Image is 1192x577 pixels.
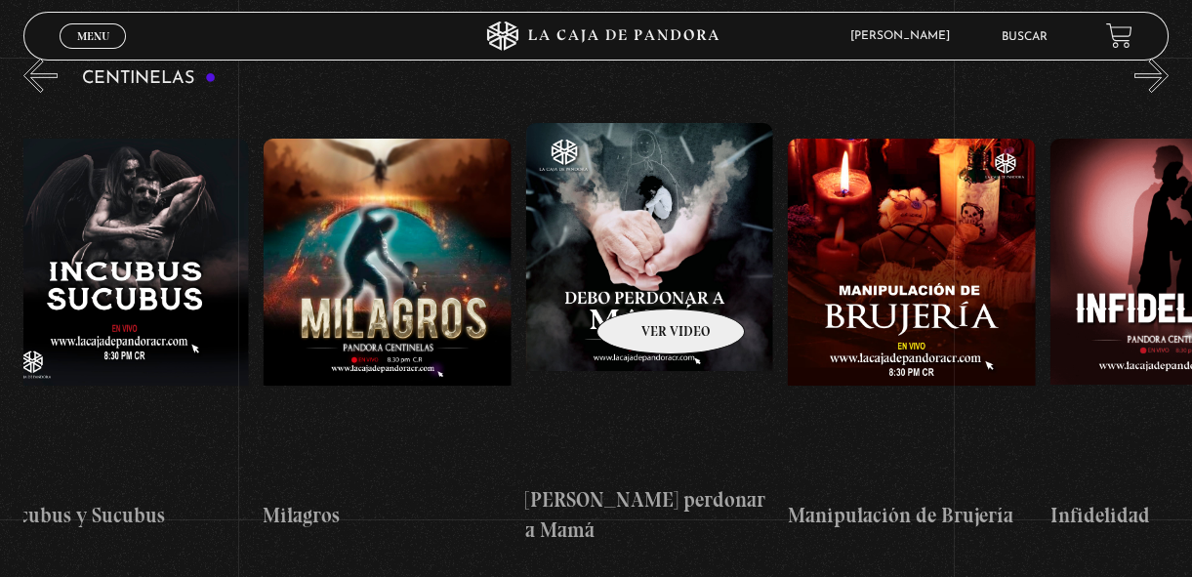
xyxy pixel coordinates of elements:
[1106,22,1132,49] a: View your shopping cart
[788,500,1036,531] h4: Manipulación de Brujería
[1134,59,1169,93] button: Next
[1002,31,1048,43] a: Buscar
[82,69,216,88] h3: Centinelas
[70,47,116,61] span: Cerrar
[1,500,249,531] h4: Incubus y Sucubus
[77,30,109,42] span: Menu
[841,30,969,42] span: [PERSON_NAME]
[1,107,249,561] a: Incubus y Sucubus
[23,59,58,93] button: Previous
[264,500,512,531] h4: Milagros
[264,107,512,561] a: Milagros
[788,107,1036,561] a: Manipulación de Brujería
[526,484,774,546] h4: [PERSON_NAME] perdonar a Mamá
[526,107,774,561] a: [PERSON_NAME] perdonar a Mamá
